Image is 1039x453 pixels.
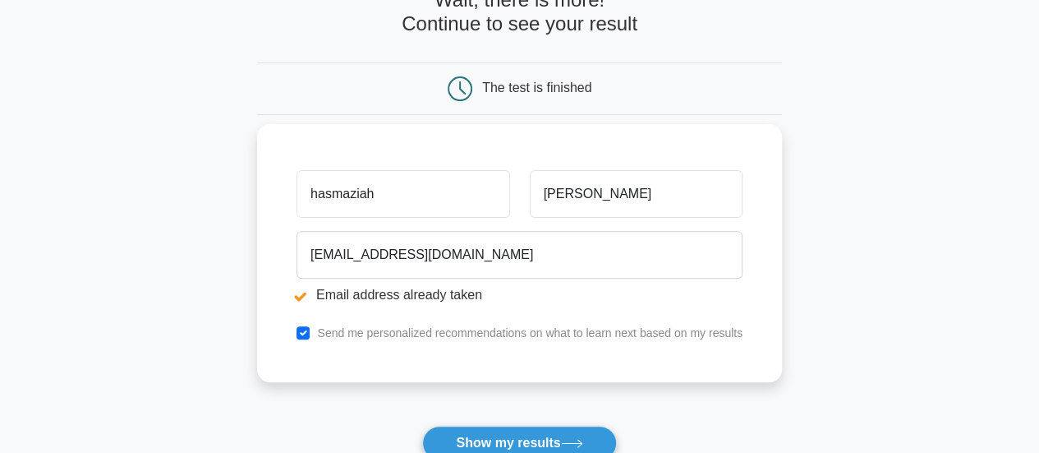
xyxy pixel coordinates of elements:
[317,326,742,340] label: Send me personalized recommendations on what to learn next based on my results
[297,285,742,305] li: Email address already taken
[297,170,509,218] input: First name
[530,170,742,218] input: Last name
[482,81,591,95] div: The test is finished
[297,231,742,279] input: Email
